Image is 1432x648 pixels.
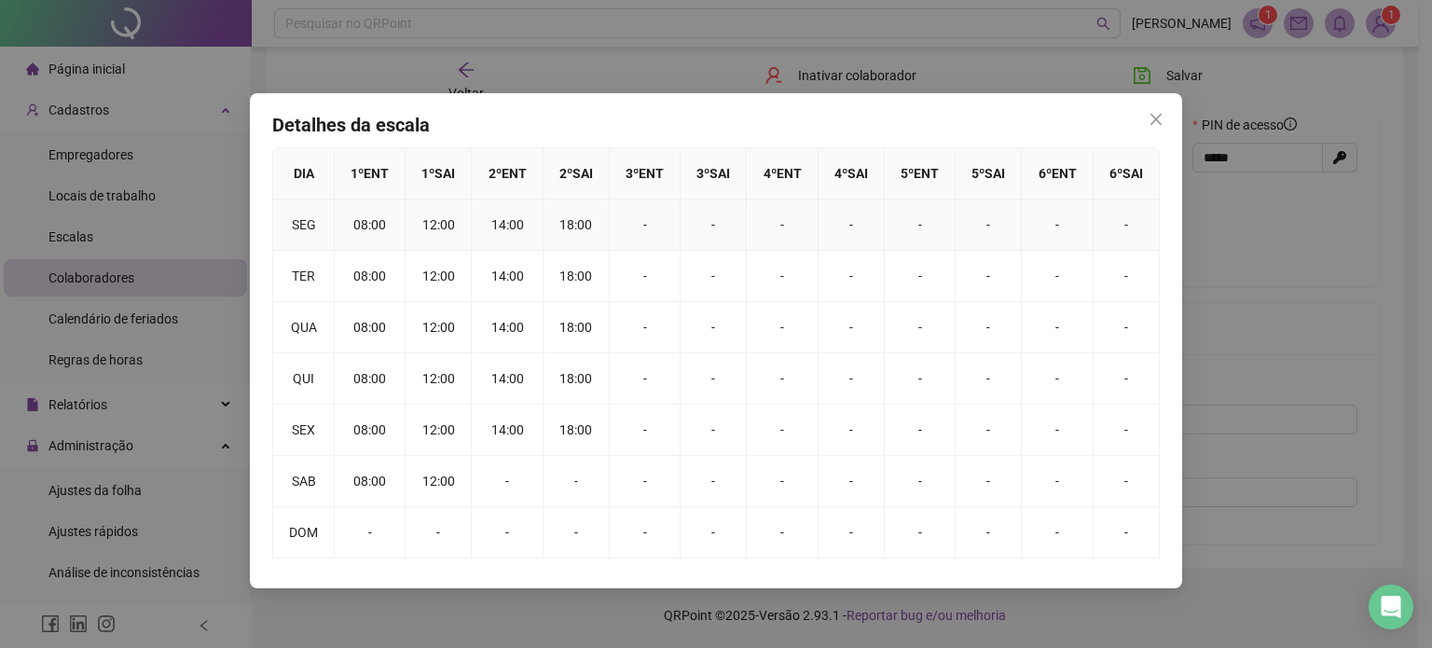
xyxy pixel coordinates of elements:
td: - [1022,405,1093,456]
td: DOM [273,507,335,558]
span: close [1149,112,1163,127]
th: 1 º [406,148,472,200]
td: - [610,200,681,251]
td: 14:00 [472,405,543,456]
th: 3 º [681,148,747,200]
td: QUA [273,302,335,353]
th: 4 º [747,148,818,200]
td: - [610,353,681,405]
td: 08:00 [335,353,406,405]
td: - [747,405,818,456]
td: - [1094,507,1160,558]
span: ENT [914,166,939,181]
th: 6 º [1022,148,1093,200]
th: 5 º [956,148,1022,200]
td: 14:00 [472,353,543,405]
td: 18:00 [544,405,610,456]
td: - [472,507,543,558]
td: - [681,200,747,251]
td: - [1094,405,1160,456]
td: 08:00 [335,200,406,251]
th: 2 º [544,148,610,200]
td: - [956,405,1022,456]
td: - [610,251,681,302]
span: SAI [984,166,1005,181]
td: - [819,353,885,405]
h4: Detalhes da escala [272,112,1160,138]
td: - [747,456,818,507]
td: - [1094,456,1160,507]
td: - [1022,507,1093,558]
span: ENT [639,166,664,181]
span: SAI [847,166,868,181]
td: SEG [273,200,335,251]
td: - [819,405,885,456]
td: - [885,507,956,558]
td: - [610,456,681,507]
td: 08:00 [335,405,406,456]
span: SAI [1122,166,1143,181]
td: - [681,251,747,302]
td: - [819,507,885,558]
span: DIA [294,166,314,181]
td: - [885,456,956,507]
td: - [956,456,1022,507]
td: SAB [273,456,335,507]
div: Open Intercom Messenger [1369,585,1413,629]
span: ENT [364,166,389,181]
td: - [819,302,885,353]
td: - [681,405,747,456]
td: - [544,456,610,507]
td: - [1094,302,1160,353]
td: - [472,456,543,507]
td: - [885,405,956,456]
td: SEX [273,405,335,456]
td: 18:00 [544,353,610,405]
td: - [406,507,472,558]
th: 3 º [610,148,681,200]
td: 12:00 [406,302,472,353]
td: - [956,353,1022,405]
td: - [681,302,747,353]
td: 08:00 [335,456,406,507]
td: - [956,251,1022,302]
td: 18:00 [544,302,610,353]
td: 08:00 [335,302,406,353]
td: - [885,353,956,405]
td: - [956,302,1022,353]
td: - [1094,200,1160,251]
td: - [1094,353,1160,405]
td: - [681,507,747,558]
td: - [1022,200,1093,251]
td: 12:00 [406,353,472,405]
td: - [610,302,681,353]
td: 08:00 [335,251,406,302]
td: - [885,302,956,353]
td: 12:00 [406,251,472,302]
td: - [1022,251,1093,302]
span: ENT [502,166,527,181]
td: - [335,507,406,558]
span: ENT [777,166,802,181]
td: - [956,200,1022,251]
td: - [747,302,818,353]
span: SAI [572,166,593,181]
td: - [610,405,681,456]
td: - [819,200,885,251]
td: - [885,251,956,302]
td: - [885,200,956,251]
td: 18:00 [544,200,610,251]
th: 1 º [335,148,406,200]
td: - [544,507,610,558]
td: QUI [273,353,335,405]
th: 5 º [885,148,956,200]
td: - [956,507,1022,558]
th: 6 º [1094,148,1160,200]
td: - [1094,251,1160,302]
td: 14:00 [472,251,543,302]
td: - [819,251,885,302]
th: 4 º [819,148,885,200]
td: 12:00 [406,456,472,507]
td: - [747,200,818,251]
td: - [747,251,818,302]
